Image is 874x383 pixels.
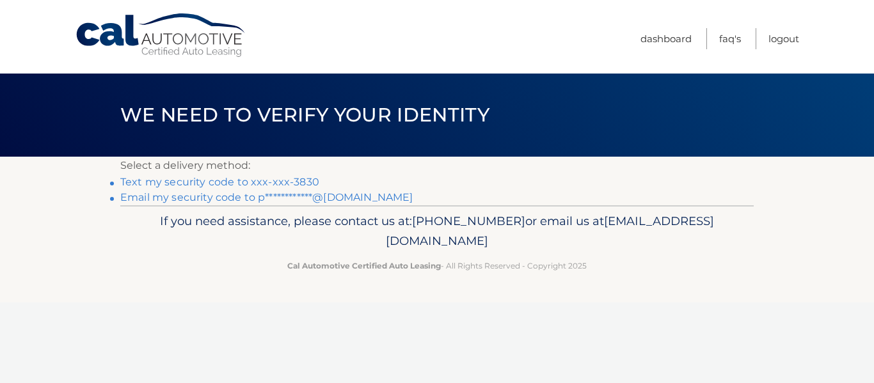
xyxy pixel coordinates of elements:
strong: Cal Automotive Certified Auto Leasing [287,261,441,270]
span: [PHONE_NUMBER] [412,214,525,228]
p: - All Rights Reserved - Copyright 2025 [129,259,745,272]
a: Text my security code to xxx-xxx-3830 [120,176,319,188]
p: If you need assistance, please contact us at: or email us at [129,211,745,252]
a: Dashboard [640,28,692,49]
span: We need to verify your identity [120,103,489,127]
p: Select a delivery method: [120,157,754,175]
a: Logout [768,28,799,49]
a: FAQ's [719,28,741,49]
a: Cal Automotive [75,13,248,58]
